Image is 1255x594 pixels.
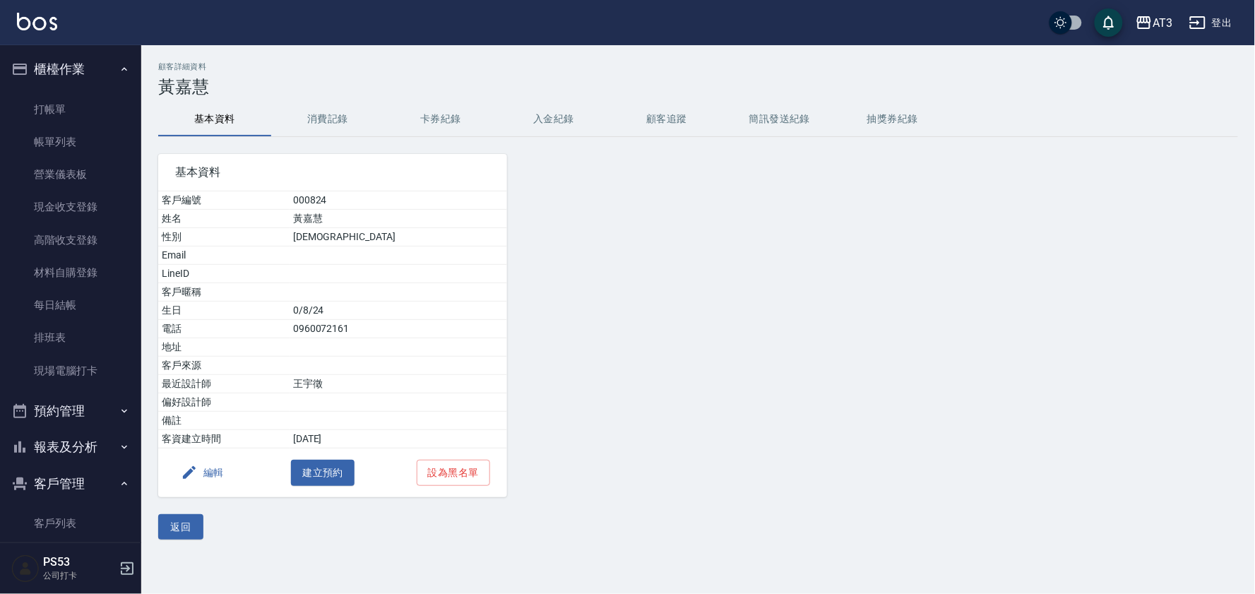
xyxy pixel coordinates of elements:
td: 客資建立時間 [158,430,290,449]
button: 基本資料 [158,102,271,136]
h3: 黃嘉慧 [158,77,1238,97]
button: 顧客追蹤 [610,102,723,136]
td: 生日 [158,302,290,320]
a: 高階收支登錄 [6,224,136,256]
button: 卡券紀錄 [384,102,497,136]
p: 公司打卡 [43,569,115,582]
button: 消費記錄 [271,102,384,136]
button: 編輯 [175,460,230,486]
td: LineID [158,265,290,283]
td: 0960072161 [290,320,507,338]
button: save [1095,8,1123,37]
td: 最近設計師 [158,375,290,393]
a: 打帳單 [6,93,136,126]
a: 卡券管理 [6,540,136,573]
td: 電話 [158,320,290,338]
button: 簡訊發送紀錄 [723,102,836,136]
td: 黃嘉慧 [290,210,507,228]
td: [DATE] [290,430,507,449]
td: 備註 [158,412,290,430]
button: 設為黑名單 [417,460,490,486]
td: 性別 [158,228,290,246]
button: 建立預約 [291,460,355,486]
a: 營業儀表板 [6,158,136,191]
button: 櫃檯作業 [6,51,136,88]
a: 現場電腦打卡 [6,355,136,387]
img: Person [11,554,40,583]
h2: 顧客詳細資料 [158,62,1238,71]
td: [DEMOGRAPHIC_DATA] [290,228,507,246]
td: 客戶編號 [158,191,290,210]
a: 材料自購登錄 [6,256,136,289]
button: 抽獎券紀錄 [836,102,949,136]
div: AT3 [1153,14,1172,32]
td: 王宇徵 [290,375,507,393]
button: 登出 [1184,10,1238,36]
td: 客戶暱稱 [158,283,290,302]
button: 預約管理 [6,393,136,429]
img: Logo [17,13,57,30]
td: 偏好設計師 [158,393,290,412]
a: 排班表 [6,321,136,354]
button: 返回 [158,514,203,540]
a: 現金收支登錄 [6,191,136,223]
td: 姓名 [158,210,290,228]
td: 0/8/24 [290,302,507,320]
button: 客戶管理 [6,465,136,502]
button: 報表及分析 [6,429,136,465]
td: 客戶來源 [158,357,290,375]
td: 地址 [158,338,290,357]
a: 帳單列表 [6,126,136,158]
a: 每日結帳 [6,289,136,321]
button: AT3 [1130,8,1178,37]
span: 基本資料 [175,165,490,179]
a: 客戶列表 [6,507,136,540]
button: 入金紀錄 [497,102,610,136]
td: Email [158,246,290,265]
td: 000824 [290,191,507,210]
h5: PS53 [43,555,115,569]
